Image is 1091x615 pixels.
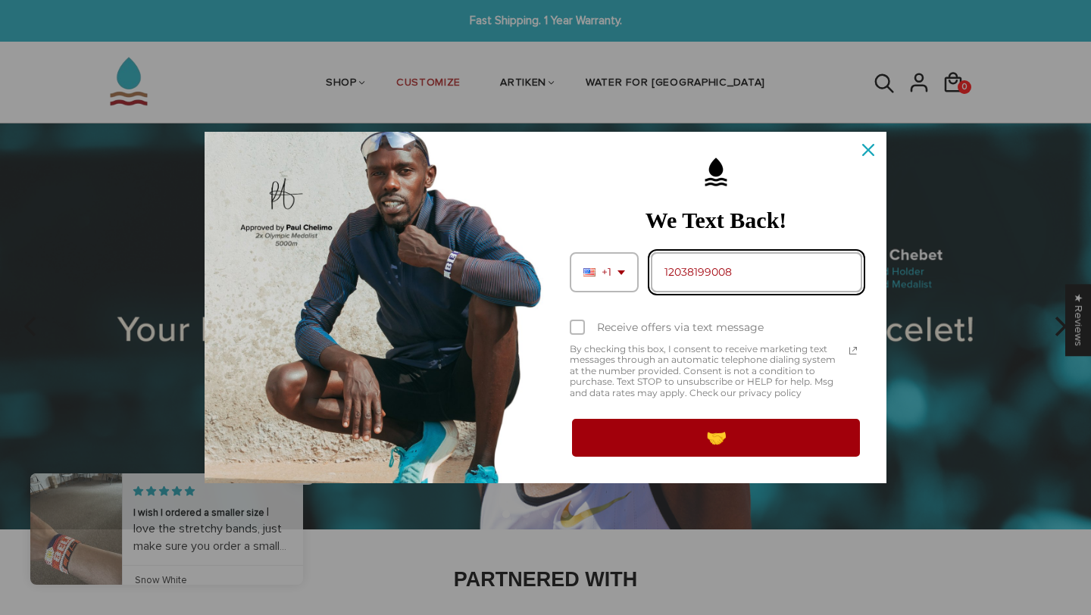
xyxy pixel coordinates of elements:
strong: We Text Back! [646,208,787,233]
button: 🤝 [570,417,862,459]
svg: dropdown arrow [617,270,625,275]
div: Phone number prefix [570,252,639,292]
input: Phone number field [651,252,862,292]
svg: link icon [844,342,862,360]
button: Close [850,132,886,168]
div: Receive offers via text message [597,321,764,334]
span: By checking this box, I consent to receive marketing text messages through an automatic telephone... [570,344,844,398]
span: +1 [602,266,611,279]
svg: close icon [862,144,874,156]
a: Read our Privacy Policy [844,342,862,360]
